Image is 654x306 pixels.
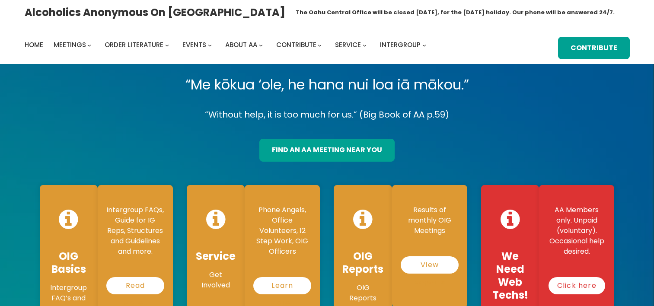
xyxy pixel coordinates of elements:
[54,40,86,49] span: Meetings
[401,256,458,274] a: View Reports
[48,250,89,276] h4: OIG Basics
[342,250,383,276] h4: OIG Reports
[54,39,86,51] a: Meetings
[401,205,458,236] p: Results of monthly OIG Meetings
[380,39,421,51] a: Intergroup
[253,277,311,294] a: Learn More…
[87,43,91,47] button: Meetings submenu
[363,43,367,47] button: Service submenu
[25,39,429,51] nav: Intergroup
[25,3,285,22] a: Alcoholics Anonymous on [GEOGRAPHIC_DATA]
[25,40,43,49] span: Home
[276,39,316,51] a: Contribute
[259,43,263,47] button: About AA submenu
[106,205,164,257] p: Intergroup FAQs, Guide for IG Reps, Structures and Guidelines and more.
[548,205,606,257] p: AA Members only. Unpaid (voluntary). Occasional help desired.
[296,8,615,17] h1: The Oahu Central Office will be closed [DATE], for the [DATE] holiday. Our phone will be answered...
[105,40,163,49] span: Order Literature
[195,250,236,263] h4: Service
[318,43,322,47] button: Contribute submenu
[106,277,164,294] a: Read More…
[259,139,395,162] a: find an aa meeting near you
[422,43,426,47] button: Intergroup submenu
[335,40,361,49] span: Service
[549,277,605,294] a: Click here
[33,73,622,97] p: “Me kōkua ‘ole, he hana nui loa iā mākou.”
[253,205,311,257] p: Phone Angels, Office Volunteers, 12 Step Work, OIG Officers
[342,283,383,303] p: OIG Reports
[182,40,206,49] span: Events
[276,40,316,49] span: Contribute
[182,39,206,51] a: Events
[225,39,257,51] a: About AA
[558,37,630,60] a: Contribute
[225,40,257,49] span: About AA
[25,39,43,51] a: Home
[165,43,169,47] button: Order Literature submenu
[490,250,530,302] h4: We Need Web Techs!
[335,39,361,51] a: Service
[195,270,236,290] p: Get Involved
[380,40,421,49] span: Intergroup
[208,43,212,47] button: Events submenu
[33,107,622,122] p: “Without help, it is too much for us.” (Big Book of AA p.59)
